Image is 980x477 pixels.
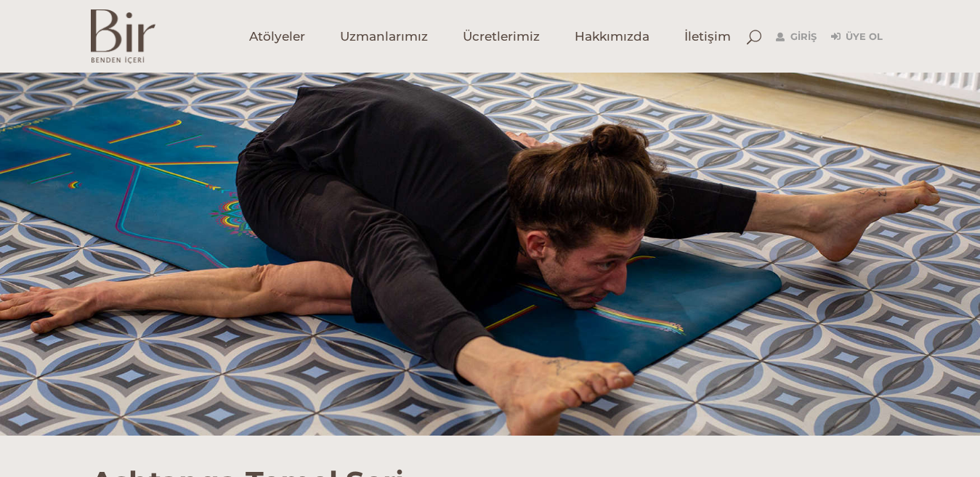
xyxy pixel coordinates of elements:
span: Atölyeler [249,28,305,45]
span: Uzmanlarımız [340,28,428,45]
span: Ücretlerimiz [463,28,540,45]
span: Hakkımızda [575,28,649,45]
a: Üye Ol [831,28,883,46]
span: İletişim [684,28,731,45]
a: Giriş [776,28,817,46]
